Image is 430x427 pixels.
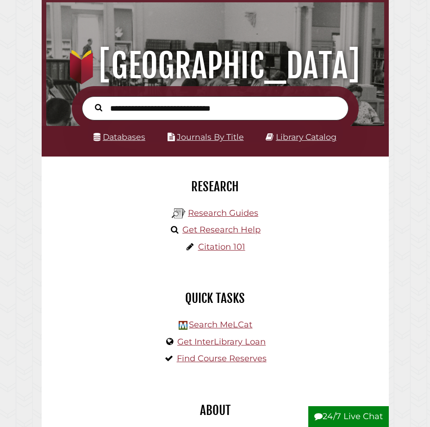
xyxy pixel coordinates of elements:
a: Research Guides [188,208,258,218]
a: Get InterLibrary Loan [177,337,266,347]
i: Search [95,104,102,112]
a: Get Research Help [182,225,261,235]
h2: Quick Tasks [49,290,382,306]
h1: [GEOGRAPHIC_DATA] [52,45,377,86]
a: Databases [93,132,145,142]
img: Hekman Library Logo [172,207,186,220]
h2: Research [49,179,382,195]
a: Journals By Title [177,132,244,142]
a: Search MeLCat [189,320,252,330]
a: Library Catalog [276,132,337,142]
h2: About [49,402,382,418]
img: Hekman Library Logo [179,321,187,330]
a: Find Course Reserves [177,353,267,364]
a: Citation 101 [198,242,245,252]
button: Search [90,101,107,113]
